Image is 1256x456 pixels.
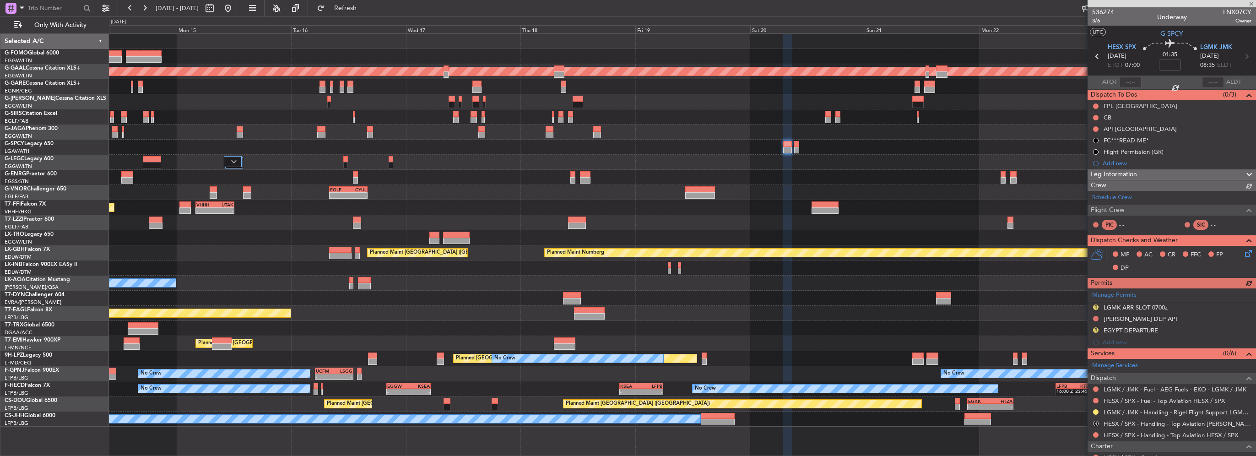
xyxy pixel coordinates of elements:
[409,389,430,395] div: -
[5,111,22,116] span: G-SIRS
[5,201,21,207] span: T7-FFI
[5,254,32,261] a: EDLW/DTM
[5,368,24,373] span: F-GPNJ
[5,126,58,131] a: G-JAGAPhenom 300
[1090,28,1106,36] button: UTC
[1168,250,1175,260] span: CR
[313,1,368,16] button: Refresh
[1103,159,1251,167] div: Add new
[1091,441,1113,452] span: Charter
[1200,61,1215,70] span: 08:35
[5,420,28,427] a: LFPB/LBG
[1104,125,1177,133] div: API [GEOGRAPHIC_DATA]
[215,208,233,213] div: -
[1074,383,1092,389] div: KTEB
[5,201,46,207] a: T7-FFIFalcon 7X
[5,223,28,230] a: EGLF/FAB
[28,1,81,15] input: Trip Number
[635,25,750,33] div: Fri 19
[5,178,29,185] a: EGSS/STN
[5,247,25,252] span: LX-GBH
[943,367,964,380] div: No Crew
[10,18,99,33] button: Only With Activity
[5,353,52,358] a: 9H-LPZLegacy 500
[5,284,59,291] a: [PERSON_NAME]/QSA
[5,262,77,267] a: LX-INBFalcon 900EX EASy II
[231,160,237,163] img: arrow-gray.svg
[5,111,57,116] a: G-SIRSCitation Excel
[5,193,28,200] a: EGLF/FAB
[5,141,54,147] a: G-SPCYLegacy 650
[5,65,80,71] a: G-GAALCessna Citation XLS+
[5,375,28,381] a: LFPB/LBG
[330,187,348,192] div: EGLF
[5,126,26,131] span: G-JAGA
[5,353,23,358] span: 9H-LPZ
[406,25,521,33] div: Wed 17
[1223,348,1236,358] span: (0/6)
[1216,250,1223,260] span: FP
[5,57,32,64] a: EGGW/LTN
[1223,90,1236,99] span: (0/3)
[990,404,1012,410] div: -
[5,96,55,101] span: G-[PERSON_NAME]
[5,322,23,328] span: T7-TRX
[1191,250,1201,260] span: FFC
[1226,78,1241,87] span: ALDT
[1121,264,1129,273] span: DP
[5,72,32,79] a: EGGW/LTN
[5,171,26,177] span: G-ENRG
[316,368,334,374] div: UCFM
[5,81,26,86] span: G-GARE
[1091,235,1178,246] span: Dispatch Checks and Weather
[1092,7,1114,17] span: 536274
[5,232,24,237] span: LX-TRO
[24,22,97,28] span: Only With Activity
[5,299,61,306] a: EVRA/[PERSON_NAME]
[409,383,430,389] div: KSEA
[5,383,25,388] span: F-HECD
[215,202,233,207] div: UTAK
[334,368,352,374] div: LSGG
[968,404,991,410] div: -
[641,389,662,395] div: -
[5,65,26,71] span: G-GAAL
[5,103,32,109] a: EGGW/LTN
[1056,383,1074,389] div: LFPB
[1108,52,1126,61] span: [DATE]
[141,382,162,396] div: No Crew
[5,156,54,162] a: G-LEGCLegacy 600
[695,382,716,396] div: No Crew
[5,50,59,56] a: G-FOMOGlobal 6000
[5,329,32,336] a: DGAA/ACC
[111,18,126,26] div: [DATE]
[156,4,199,12] span: [DATE] - [DATE]
[5,292,25,298] span: T7-DYN
[641,383,662,389] div: LFPB
[387,389,409,395] div: -
[5,314,28,321] a: LFPB/LBG
[5,247,50,252] a: LX-GBHFalcon 7X
[1092,17,1114,25] span: 3/6
[1104,148,1164,156] div: Flight Permission (GR)
[5,368,59,373] a: F-GPNJFalcon 900EX
[547,246,604,260] div: Planned Maint Nurnberg
[5,269,32,276] a: EDLW/DTM
[865,25,980,33] div: Sun 21
[5,277,26,282] span: LX-AOA
[494,352,515,365] div: No Crew
[620,389,641,395] div: -
[5,171,57,177] a: G-ENRGPraetor 600
[1157,12,1187,22] div: Underway
[620,383,641,389] div: KSEA
[196,208,215,213] div: -
[1102,78,1117,87] span: ATOT
[5,118,28,125] a: EGLF/FAB
[5,96,106,101] a: G-[PERSON_NAME]Cessna Citation XLS
[566,397,710,411] div: Planned Maint [GEOGRAPHIC_DATA] ([GEOGRAPHIC_DATA])
[5,337,60,343] a: T7-EMIHawker 900XP
[5,405,28,412] a: LFPB/LBG
[5,413,55,418] a: CS-JHHGlobal 6000
[5,344,32,351] a: LFMN/NCE
[5,277,70,282] a: LX-AOACitation Mustang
